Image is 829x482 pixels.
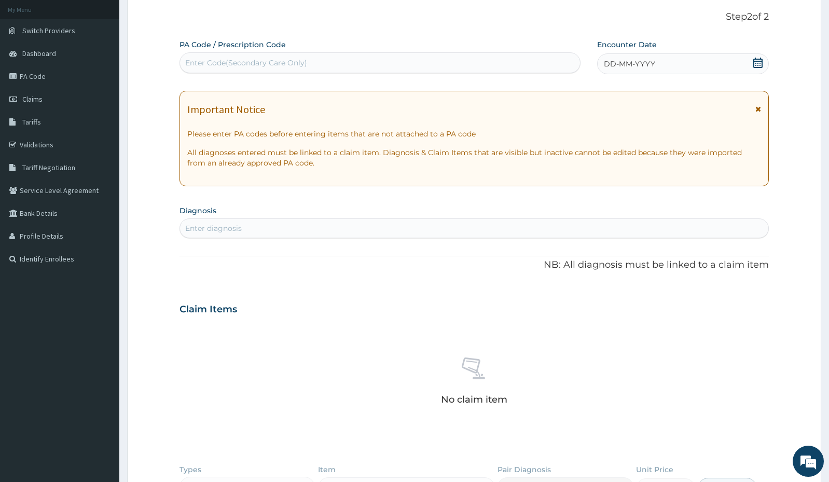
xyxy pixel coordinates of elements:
textarea: Type your message and hit 'Enter' [5,283,198,320]
p: Please enter PA codes before entering items that are not attached to a PA code [187,129,761,139]
div: Minimize live chat window [170,5,195,30]
span: Tariffs [22,117,41,127]
p: No claim item [441,394,507,405]
p: Step 2 of 2 [179,11,769,23]
span: Dashboard [22,49,56,58]
div: Enter diagnosis [185,223,242,233]
img: d_794563401_company_1708531726252_794563401 [19,52,42,78]
span: Claims [22,94,43,104]
label: Encounter Date [597,39,657,50]
p: All diagnoses entered must be linked to a claim item. Diagnosis & Claim Items that are visible bu... [187,147,761,168]
span: DD-MM-YYYY [604,59,655,69]
p: NB: All diagnosis must be linked to a claim item [179,258,769,272]
label: Diagnosis [179,205,216,216]
div: Enter Code(Secondary Care Only) [185,58,307,68]
span: We're online! [60,131,143,236]
h3: Claim Items [179,304,237,315]
h1: Important Notice [187,104,265,115]
span: Switch Providers [22,26,75,35]
div: Chat with us now [54,58,174,72]
span: Tariff Negotiation [22,163,75,172]
label: PA Code / Prescription Code [179,39,286,50]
